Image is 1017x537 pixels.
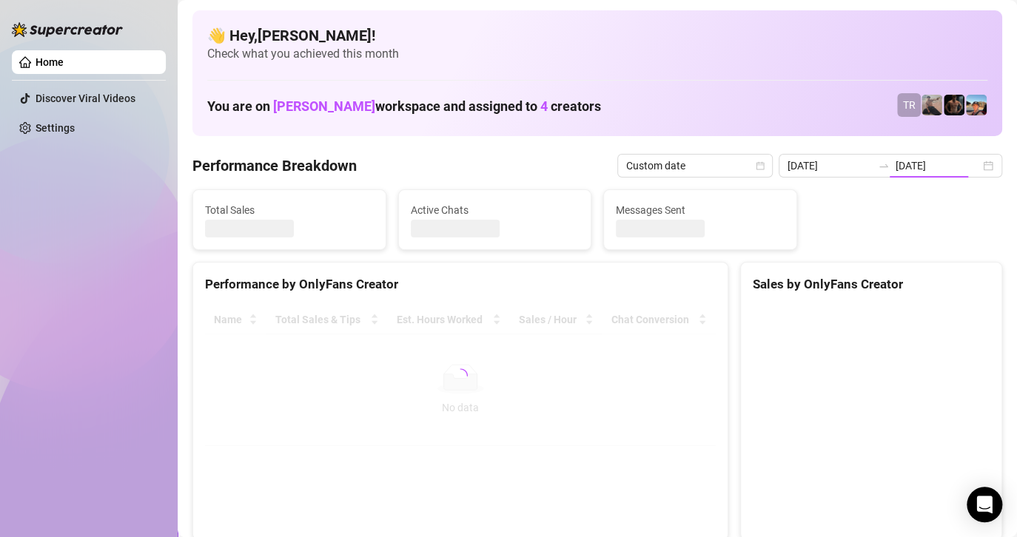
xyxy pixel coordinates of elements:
div: Sales by OnlyFans Creator [753,274,990,294]
div: Open Intercom Messenger [967,487,1002,522]
span: [PERSON_NAME] [273,98,375,114]
h4: Performance Breakdown [192,155,357,176]
span: Check what you achieved this month [207,46,987,62]
a: Discover Viral Videos [36,92,135,104]
span: swap-right [878,160,890,172]
span: Total Sales [205,202,374,218]
span: loading [450,365,471,386]
input: End date [896,158,980,174]
div: Performance by OnlyFans Creator [205,274,716,294]
h4: 👋 Hey, [PERSON_NAME] ! [207,25,987,46]
span: Messages Sent [616,202,785,218]
h1: You are on workspace and assigned to creators [207,98,601,115]
span: Custom date [626,155,764,177]
a: Home [36,56,64,68]
input: Start date [788,158,872,174]
img: LC [922,95,942,115]
span: calendar [756,161,765,170]
a: Settings [36,122,75,134]
span: 4 [540,98,548,114]
span: Active Chats [411,202,580,218]
img: logo-BBDzfeDw.svg [12,22,123,37]
img: Trent [944,95,964,115]
span: to [878,160,890,172]
span: TR [903,97,916,113]
img: Zach [966,95,987,115]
